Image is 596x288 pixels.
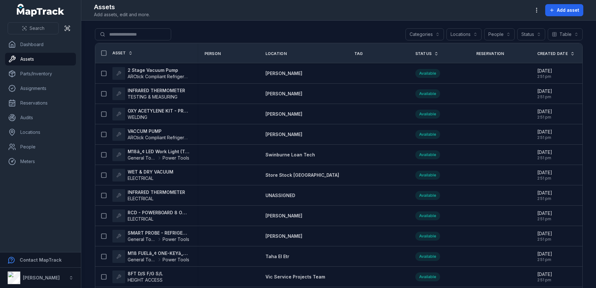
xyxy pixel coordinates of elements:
strong: SMART PROBE - REFRIGERATION SET 2 GEN [128,230,189,236]
span: [DATE] [537,251,552,257]
span: Person [204,51,221,56]
a: Created Date [537,51,575,56]
a: Status [415,51,439,56]
div: Available [415,171,440,180]
a: M18 FUELâ„¢ ONE-KEYâ„¢ 125mm (5") Braking Angle Grinder with Deadman Paddle Switch (Tool Only)Gen... [112,250,189,263]
strong: WET & DRY VACUUM [128,169,173,175]
span: 2:51 pm [537,278,552,283]
a: Swinburne Loan Tech [265,152,315,158]
span: 2:51 pm [537,176,552,181]
span: Taha El Etr [265,254,289,259]
span: Power Tools [163,155,189,161]
span: [DATE] [537,190,552,196]
span: Status [415,51,432,56]
span: 2:51 pm [537,257,552,262]
span: 2:51 pm [537,237,552,242]
span: WELDING [128,114,147,120]
div: Available [415,130,440,139]
strong: Contact MapTrack [20,257,62,263]
strong: INFRARED THERMOMETER [128,189,185,195]
span: UNASSIGNED [265,193,295,198]
a: SMART PROBE - REFRIGERATION SET 2 GENGeneral ToolingPower Tools [112,230,189,243]
a: Parts/Inventory [5,67,76,80]
div: Available [415,89,440,98]
a: [PERSON_NAME] [265,233,302,239]
div: Available [415,272,440,281]
button: Add asset [545,4,583,16]
strong: VACCUM PUMP [128,128,189,134]
a: Vic Service Projects Team [265,274,325,280]
span: ARCtick Compliant Refrigeration Tools [128,74,207,79]
span: [DATE] [537,149,552,155]
span: 2:51 pm [537,155,552,161]
span: 2:51 pm [537,196,552,201]
strong: M18 FUELâ„¢ ONE-KEYâ„¢ 125mm (5") Braking Angle Grinder with Deadman Paddle Switch (Tool Only) [128,250,189,257]
a: [PERSON_NAME] [265,111,302,117]
span: [PERSON_NAME] [265,132,302,137]
span: 2:51 pm [537,94,552,99]
span: Power Tools [163,257,189,263]
span: Reservation [476,51,504,56]
time: 06/10/2025, 2:51:48 pm [537,149,552,161]
span: General Tooling [128,257,156,263]
time: 06/10/2025, 2:51:48 pm [537,129,552,140]
a: [PERSON_NAME] [265,213,302,219]
span: Add assets, edit and more. [94,11,150,18]
a: MapTrack [17,4,64,17]
button: Table [548,28,583,40]
div: Available [415,69,440,78]
div: Available [415,232,440,241]
a: Asset [112,51,133,56]
a: Assets [5,53,76,65]
span: TESTING & MEASURING [128,94,177,99]
span: [DATE] [537,88,552,94]
span: HEIGHT ACCESS [128,277,163,283]
span: [DATE] [537,230,552,237]
a: [PERSON_NAME] [265,131,302,138]
time: 06/10/2025, 2:51:48 pm [537,230,552,242]
a: Store Stock [GEOGRAPHIC_DATA] [265,172,339,178]
div: Available [415,211,440,220]
time: 06/10/2025, 2:51:48 pm [537,190,552,201]
a: Assignments [5,82,76,95]
span: Tag [354,51,363,56]
a: 2 Stage Vacuum PumpARCtick Compliant Refrigeration Tools [112,67,189,80]
a: People [5,141,76,153]
span: [PERSON_NAME] [265,71,302,76]
span: Add asset [557,7,579,13]
strong: [PERSON_NAME] [23,275,60,280]
a: VACCUM PUMPARCtick Compliant Refrigeration Tools [112,128,189,141]
span: General Tooling [128,236,156,243]
a: [PERSON_NAME] [265,70,302,77]
a: OXY ACETYLENE KIT - PROMASTERWELDING [112,108,189,120]
a: Locations [5,126,76,139]
a: M18â„¢ LED Work Light (Tool only)General ToolingPower Tools [112,148,189,161]
div: Available [415,150,440,159]
span: ARCtick Compliant Refrigeration Tools [128,135,207,140]
a: WET & DRY VACUUMELECTRICAL [112,169,173,182]
time: 06/10/2025, 2:51:48 pm [537,88,552,99]
h2: Assets [94,3,150,11]
a: RCD - POWERBOARD 8 OUTLET SURGE PROTECTIONELECTRICAL [112,209,189,222]
time: 06/10/2025, 2:51:48 pm [537,251,552,262]
a: Reservations [5,97,76,109]
span: General Tooling [128,155,156,161]
time: 06/10/2025, 2:51:48 pm [537,68,552,79]
a: UNASSIGNED [265,192,295,199]
span: Swinburne Loan Tech [265,152,315,157]
span: Search [30,25,44,31]
div: Available [415,191,440,200]
a: INFRARED THERMOMETERELECTRICAL [112,189,185,202]
span: 2:51 pm [537,216,552,222]
span: [DATE] [537,210,552,216]
span: Location [265,51,287,56]
span: ELECTRICAL [128,216,153,222]
a: Dashboard [5,38,76,51]
strong: INFRARED THERMOMETER [128,87,185,94]
span: Created Date [537,51,568,56]
strong: 8FT D/S F/G S/L [128,271,163,277]
button: Status [517,28,545,40]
